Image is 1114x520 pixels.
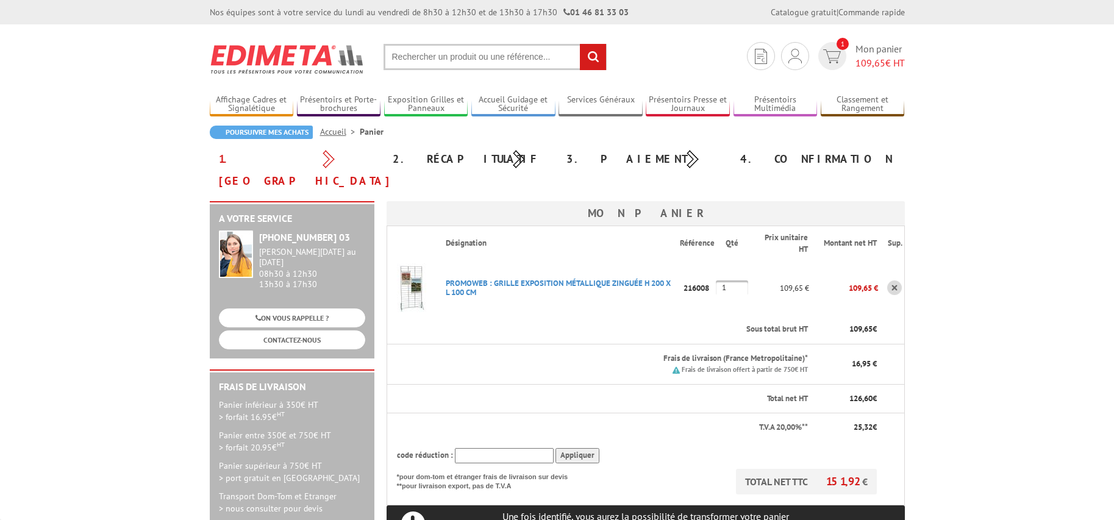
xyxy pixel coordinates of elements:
[852,358,877,369] span: 16,95 €
[210,37,365,82] img: Edimeta
[563,7,629,18] strong: 01 46 81 33 03
[210,94,294,115] a: Affichage Cadres et Signalétique
[673,366,680,374] img: picto.png
[855,57,885,69] span: 109,65
[734,94,818,115] a: Présentoirs Multimédia
[397,422,809,433] p: T.V.A 20,00%**
[788,49,802,63] img: devis rapide
[397,450,453,460] span: code réduction :
[219,460,365,484] p: Panier supérieur à 750€ HT
[446,353,809,365] p: Frais de livraison (France Metropolitaine)*
[680,238,715,249] p: Référence
[210,148,384,192] div: 1. [GEOGRAPHIC_DATA]
[320,126,360,137] a: Accueil
[838,7,905,18] a: Commande rapide
[219,230,253,278] img: widget-service.jpg
[219,308,365,327] a: ON VOUS RAPPELLE ?
[819,324,877,335] p: €
[297,94,381,115] a: Présentoirs et Porte-brochures
[277,440,285,449] sup: HT
[219,429,365,454] p: Panier entre 350€ et 750€ HT
[731,148,905,170] div: 4. Confirmation
[736,469,877,494] p: TOTAL NET TTC €
[259,247,365,289] div: 08h30 à 12h30 13h30 à 17h30
[855,42,905,70] span: Mon panier
[384,94,468,115] a: Exposition Grilles et Panneaux
[809,277,878,299] p: 109,65 €
[555,448,599,463] input: Appliquer
[680,277,716,299] p: 216008
[557,148,731,170] div: 3. Paiement
[716,226,748,261] th: Qté
[646,94,730,115] a: Présentoirs Presse et Journaux
[259,247,365,268] div: [PERSON_NAME][DATE] au [DATE]
[771,7,837,18] a: Catalogue gratuit
[755,49,767,64] img: devis rapide
[849,324,873,334] span: 109,65
[436,315,810,344] th: Sous total brut HT
[219,399,365,423] p: Panier inférieur à 350€ HT
[436,226,680,261] th: Désignation
[580,44,606,70] input: rechercher
[210,126,313,139] a: Poursuivre mes achats
[219,382,365,393] h2: Frais de Livraison
[855,56,905,70] span: € HT
[819,238,877,249] p: Montant net HT
[823,49,841,63] img: devis rapide
[471,94,555,115] a: Accueil Guidage et Sécurité
[219,490,365,515] p: Transport Dom-Tom et Etranger
[819,422,877,433] p: €
[446,278,671,297] a: PROMOWEB : GRILLE EXPOSITION MéTALLIQUE ZINGUéE H 200 X L 100 CM
[758,232,809,255] p: Prix unitaire HT
[397,393,809,405] p: Total net HT
[821,94,905,115] a: Classement et Rangement
[210,6,629,18] div: Nos équipes sont à votre service du lundi au vendredi de 8h30 à 12h30 et de 13h30 à 17h30
[837,38,849,50] span: 1
[771,6,905,18] div: |
[819,393,877,405] p: €
[559,94,643,115] a: Services Généraux
[384,44,607,70] input: Rechercher un produit ou une référence...
[360,126,384,138] li: Panier
[397,469,580,491] p: *pour dom-tom et étranger frais de livraison sur devis **pour livraison export, pas de T.V.A
[815,42,905,70] a: devis rapide 1 Mon panier 109,65€ HT
[259,231,350,243] strong: [PHONE_NUMBER] 03
[826,474,862,488] span: 151,92
[219,213,365,224] h2: A votre service
[219,442,285,453] span: > forfait 20.95€
[748,277,810,299] p: 109,65 €
[219,503,323,514] span: > nous consulter pour devis
[849,393,873,404] span: 126,60
[384,148,557,170] div: 2. Récapitulatif
[854,422,873,432] span: 25,32
[387,201,905,226] h3: Mon panier
[878,226,904,261] th: Sup.
[219,472,360,483] span: > port gratuit en [GEOGRAPHIC_DATA]
[682,365,808,374] small: Frais de livraison offert à partir de 750€ HT
[387,263,436,312] img: PROMOWEB : GRILLE EXPOSITION MéTALLIQUE ZINGUéE H 200 X L 100 CM
[219,411,285,422] span: > forfait 16.95€
[219,330,365,349] a: CONTACTEZ-NOUS
[277,410,285,418] sup: HT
